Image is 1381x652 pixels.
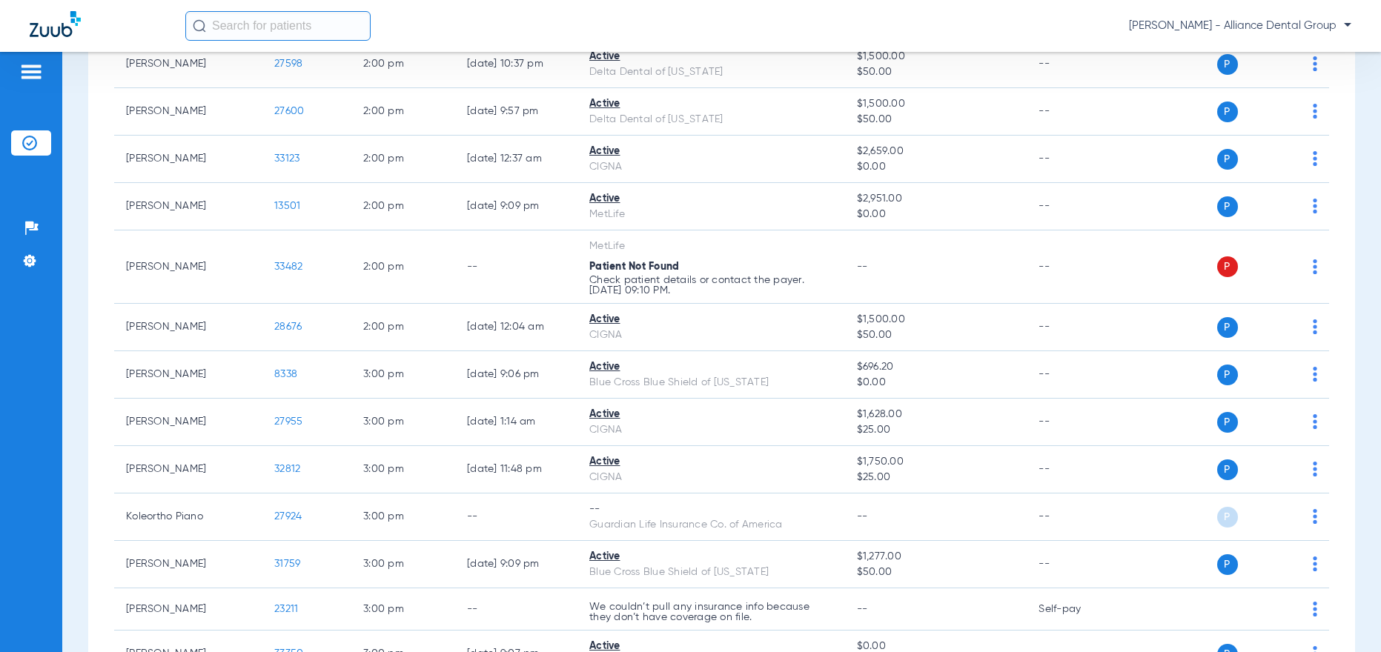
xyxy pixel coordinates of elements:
td: -- [1027,88,1127,136]
div: CIGNA [589,470,833,485]
img: group-dot-blue.svg [1313,509,1317,524]
td: -- [1027,41,1127,88]
td: [DATE] 9:06 PM [455,351,577,399]
div: Active [589,549,833,565]
td: [PERSON_NAME] [114,351,262,399]
td: 3:00 PM [351,351,455,399]
img: group-dot-blue.svg [1313,151,1317,166]
img: group-dot-blue.svg [1313,414,1317,429]
div: MetLife [589,239,833,254]
td: [DATE] 10:37 PM [455,41,577,88]
td: [DATE] 9:09 PM [455,541,577,588]
span: $50.00 [857,565,1016,580]
td: [DATE] 9:09 PM [455,183,577,230]
span: $25.00 [857,470,1016,485]
p: We couldn’t pull any insurance info because they don’t have coverage on file. [589,602,833,622]
span: 27955 [274,416,302,427]
span: 13501 [274,201,300,211]
td: 3:00 PM [351,399,455,446]
td: 2:00 PM [351,304,455,351]
td: -- [1027,304,1127,351]
span: $50.00 [857,64,1016,80]
span: $2,659.00 [857,144,1016,159]
td: [DATE] 11:48 PM [455,446,577,493]
td: [PERSON_NAME] [114,230,262,304]
td: [DATE] 12:04 AM [455,304,577,351]
td: [PERSON_NAME] [114,588,262,631]
td: -- [1027,446,1127,493]
div: Active [589,454,833,470]
div: Active [589,49,833,64]
img: Zuub Logo [30,11,81,37]
img: Search Icon [193,19,206,33]
span: Patient Not Found [589,262,679,272]
span: $2,951.00 [857,191,1016,207]
span: P [1217,412,1238,433]
span: $1,277.00 [857,549,1016,565]
span: 27600 [274,106,304,116]
span: 28676 [274,322,302,332]
span: $1,500.00 [857,49,1016,64]
td: 2:00 PM [351,41,455,88]
td: -- [1027,351,1127,399]
span: $0.00 [857,159,1016,175]
td: -- [1027,493,1127,541]
span: 33482 [274,262,302,272]
td: [DATE] 12:37 AM [455,136,577,183]
span: $25.00 [857,422,1016,438]
input: Search for patients [185,11,371,41]
span: 8338 [274,369,297,379]
span: 33123 [274,153,299,164]
div: Blue Cross Blue Shield of [US_STATE] [589,375,833,390]
td: Koleortho Piano [114,493,262,541]
td: -- [1027,399,1127,446]
span: P [1217,317,1238,338]
td: 2:00 PM [351,183,455,230]
span: $50.00 [857,112,1016,127]
td: Self-pay [1027,588,1127,631]
div: Active [589,191,833,207]
td: [PERSON_NAME] [114,541,262,588]
td: 3:00 PM [351,541,455,588]
span: P [1217,365,1238,385]
div: MetLife [589,207,833,222]
img: group-dot-blue.svg [1313,56,1317,71]
td: [PERSON_NAME] [114,136,262,183]
td: [PERSON_NAME] [114,41,262,88]
span: -- [857,262,868,272]
div: Active [589,359,833,375]
img: group-dot-blue.svg [1313,367,1317,382]
span: $1,500.00 [857,96,1016,112]
td: -- [1027,183,1127,230]
td: -- [1027,541,1127,588]
span: $1,750.00 [857,454,1016,470]
span: P [1217,149,1238,170]
td: [PERSON_NAME] [114,446,262,493]
div: Active [589,312,833,327]
div: Active [589,96,833,112]
div: Blue Cross Blue Shield of [US_STATE] [589,565,833,580]
td: [PERSON_NAME] [114,183,262,230]
span: 27598 [274,59,302,69]
td: [PERSON_NAME] [114,399,262,446]
span: -- [857,511,868,522]
td: 3:00 PM [351,446,455,493]
div: Active [589,407,833,422]
td: [PERSON_NAME] [114,304,262,351]
span: $696.20 [857,359,1016,375]
span: P [1217,554,1238,575]
td: -- [455,493,577,541]
span: P [1217,196,1238,217]
td: -- [1027,230,1127,304]
td: 3:00 PM [351,493,455,541]
span: 31759 [274,559,300,569]
td: [PERSON_NAME] [114,88,262,136]
span: P [1217,102,1238,122]
div: CIGNA [589,327,833,343]
img: group-dot-blue.svg [1313,319,1317,334]
td: 3:00 PM [351,588,455,631]
div: Active [589,144,833,159]
span: $1,628.00 [857,407,1016,422]
div: CIGNA [589,159,833,175]
td: 2:00 PM [351,136,455,183]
